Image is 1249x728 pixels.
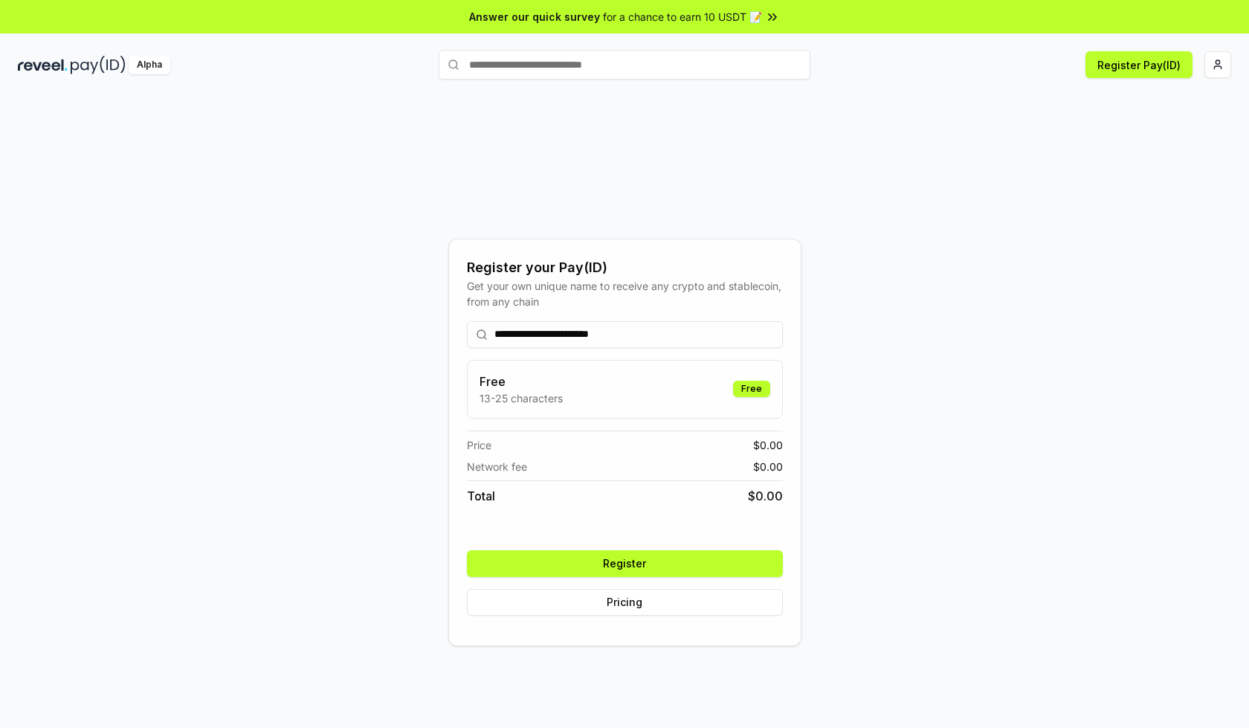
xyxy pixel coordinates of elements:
span: Answer our quick survey [469,9,600,25]
img: reveel_dark [18,56,68,74]
span: Price [467,437,491,453]
img: pay_id [71,56,126,74]
h3: Free [480,373,563,390]
div: Get your own unique name to receive any crypto and stablecoin, from any chain [467,278,783,309]
span: Network fee [467,459,527,474]
div: Alpha [129,56,170,74]
p: 13-25 characters [480,390,563,406]
span: $ 0.00 [748,487,783,505]
span: Total [467,487,495,505]
div: Register your Pay(ID) [467,257,783,278]
button: Register Pay(ID) [1085,51,1192,78]
span: $ 0.00 [753,459,783,474]
button: Register [467,550,783,577]
button: Pricing [467,589,783,616]
span: for a chance to earn 10 USDT 📝 [603,9,762,25]
div: Free [733,381,770,397]
span: $ 0.00 [753,437,783,453]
